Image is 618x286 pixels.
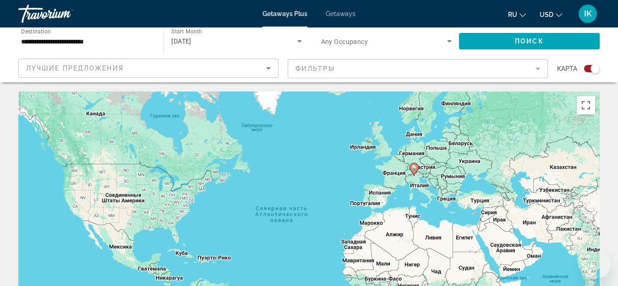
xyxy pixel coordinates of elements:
span: Destination [21,28,51,34]
button: Поиск [459,33,600,49]
span: Поиск [515,38,544,45]
button: User Menu [576,4,600,23]
span: Start Month [171,28,202,35]
iframe: Кнопка запуска окна обмена сообщениями [581,249,611,279]
button: Change language [508,8,526,21]
span: [DATE] [171,38,191,45]
span: Any Occupancy [321,38,368,45]
a: Getaways [326,10,355,17]
button: Change currency [540,8,562,21]
span: IK [584,9,592,18]
a: Getaways Plus [263,10,307,17]
span: ru [508,11,517,18]
span: USD [540,11,553,18]
mat-select: Sort by [26,63,271,74]
span: карта [557,62,577,75]
button: Filter [288,59,548,79]
button: Включить полноэкранный режим [577,96,595,114]
a: Travorium [18,2,110,26]
span: Лучшие предложения [26,65,124,72]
